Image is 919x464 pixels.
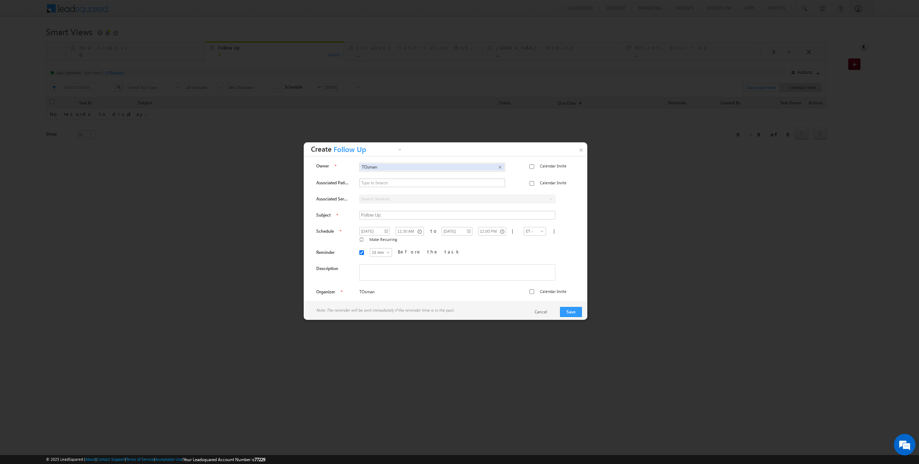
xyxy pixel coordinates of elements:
div: ... [496,52,617,57]
textarea: Type your message and click 'Submit' [9,66,131,215]
label: Description [316,265,338,272]
span: Follow Up [332,146,396,157]
label: Calendar Invite [540,180,566,186]
span: × [498,164,502,170]
a: Task Id [76,101,135,108]
div: Insurance Verification Pending [357,45,478,51]
a: × [575,142,587,155]
input: Type to Search [227,83,282,92]
div: Last Updated : Just now [56,70,101,75]
label: Reminder [316,249,335,256]
span: next [813,127,827,139]
div: 0 [79,52,200,57]
span: TOsman [362,164,491,170]
div: Patients Enrolled [635,45,756,51]
img: d_60004797649_company_0_60004797649 [12,38,30,47]
a: 15 min [370,248,392,257]
span: | [554,228,558,234]
a: [DATE] [323,83,362,92]
span: Schedule [285,84,319,90]
div: Select Task Type [127,83,181,92]
span: [DATE] [323,84,360,91]
button: Actions [789,69,822,77]
div: [DOMAIN_NAME] Pending [496,45,617,51]
div: Details [188,51,202,58]
div: ... [357,52,478,57]
span: select [176,86,182,89]
div: Minimize live chat window [118,4,135,21]
span: © 2025 LeadSquared | | | | | [46,456,265,463]
a: Patients Enrolled... [621,43,761,61]
span: Status [496,101,555,108]
a: All Statuses [185,83,224,92]
span: Calendar View [785,84,821,91]
div: to [430,228,434,234]
span: 15 min [370,249,392,256]
label: Associated Patient [316,180,349,186]
div: New Inquiries [79,45,200,51]
label: Subject [316,212,331,218]
label: Owner [316,163,329,169]
span: prev [795,127,808,139]
span: select [89,133,95,136]
label: Organizer [316,289,335,295]
label: Calendar Invite [540,288,566,295]
input: Check all records [50,99,55,104]
input: Search Tasks [62,83,115,92]
span: 25 [78,131,89,139]
a: Subject [135,101,495,108]
span: | [512,228,516,234]
span: ET - (GMT-05:00) Eastern Time ([GEOGRAPHIC_DATA] and [GEOGRAPHIC_DATA]) [524,228,538,280]
span: 77229 [255,457,265,462]
div: Refresh [110,70,124,76]
label: Before the task [398,248,461,255]
a: Acceptable Use [155,457,182,461]
label: Schedule [316,228,334,235]
a: Due Date(sorted ascending) [555,101,665,108]
a: Reminder [666,101,717,108]
span: Smart Views [46,26,93,37]
span: Make Recurring [369,237,397,242]
a: Task Owner [778,101,805,108]
a: Follow Up [332,145,403,156]
span: Select Task Type [127,84,175,92]
td: No records to display. [46,108,827,120]
h3: Create [311,142,403,156]
em: Submit [105,221,130,231]
span: TOsman [359,289,504,295]
label: Calendar Invite [540,163,566,169]
a: Show All Items [272,84,281,91]
a: next [813,128,827,139]
a: Follow Up... [205,43,344,61]
a: About [85,457,95,461]
a: [DOMAIN_NAME] Pending... [482,43,622,61]
label: Associated Service [316,196,349,202]
div: ... [218,52,339,57]
a: prev [795,128,808,139]
span: Your Leadsquared Account Number is [183,457,265,462]
span: Actions [806,101,826,108]
a: Contact Support [97,457,125,461]
a: Cancel [535,309,554,315]
div: Follow Up [218,45,339,51]
div: ... [635,52,756,57]
a: Schedule [285,83,323,91]
span: (sorted ascending) [576,101,582,106]
div: Show [46,131,71,137]
a: Terms of Service [126,457,154,461]
div: 0 - 0 of 0 [737,130,794,138]
a: ET - (GMT-05:00) Eastern Time ([GEOGRAPHIC_DATA] and [GEOGRAPHIC_DATA]) [524,227,546,236]
a: Insurance Verification Pending... [344,43,483,61]
span: All Statuses [185,84,221,91]
img: Search [117,85,121,89]
span: Note: The reminder will be sent immediately if the reminder time is in the past. [316,307,454,313]
span: Classic List View [743,84,779,91]
a: New Inquiries0Details [66,41,205,61]
input: Type to Search [360,179,505,187]
a: Created By [718,101,776,108]
div: Leave a message [37,38,121,47]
